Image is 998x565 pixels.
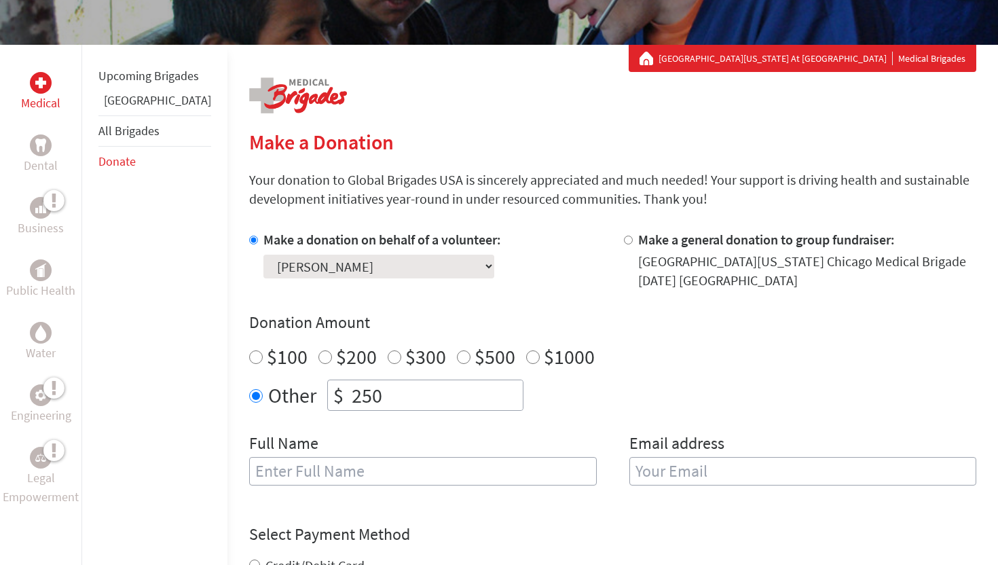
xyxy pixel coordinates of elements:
h4: Select Payment Method [249,524,976,545]
img: logo-medical.png [249,77,347,113]
img: Medical [35,77,46,88]
a: DentalDental [24,134,58,175]
input: Enter Full Name [249,457,597,486]
label: $1000 [544,344,595,369]
li: Upcoming Brigades [98,61,211,91]
a: Upcoming Brigades [98,68,199,84]
img: Dental [35,139,46,151]
img: Legal Empowerment [35,454,46,462]
a: All Brigades [98,123,160,139]
label: Other [268,380,316,411]
label: Make a general donation to group fundraiser: [638,231,895,248]
a: [GEOGRAPHIC_DATA][US_STATE] At [GEOGRAPHIC_DATA] [659,52,893,65]
label: Make a donation on behalf of a volunteer: [263,231,501,248]
input: Your Email [629,457,977,486]
label: Email address [629,433,724,457]
img: Business [35,202,46,213]
label: Full Name [249,433,318,457]
label: $300 [405,344,446,369]
img: Water [35,325,46,340]
li: Donate [98,147,211,177]
p: Water [26,344,56,363]
p: Business [18,219,64,238]
input: Enter Amount [349,380,523,410]
a: Legal EmpowermentLegal Empowerment [3,447,79,507]
h4: Donation Amount [249,312,976,333]
div: Dental [30,134,52,156]
p: Engineering [11,406,71,425]
div: Business [30,197,52,219]
a: WaterWater [26,322,56,363]
li: All Brigades [98,115,211,147]
div: Legal Empowerment [30,447,52,469]
label: $500 [475,344,515,369]
a: Public HealthPublic Health [6,259,75,300]
img: Engineering [35,390,46,401]
img: Public Health [35,263,46,277]
div: Water [30,322,52,344]
a: Donate [98,153,136,169]
p: Public Health [6,281,75,300]
p: Medical [21,94,60,113]
div: $ [328,380,349,410]
div: Public Health [30,259,52,281]
a: BusinessBusiness [18,197,64,238]
a: EngineeringEngineering [11,384,71,425]
div: Engineering [30,384,52,406]
a: MedicalMedical [21,72,60,113]
label: $200 [336,344,377,369]
h2: Make a Donation [249,130,976,154]
div: Medical [30,72,52,94]
a: [GEOGRAPHIC_DATA] [104,92,211,108]
p: Your donation to Global Brigades USA is sincerely appreciated and much needed! Your support is dr... [249,170,976,208]
div: Medical Brigades [640,52,965,65]
div: [GEOGRAPHIC_DATA][US_STATE] Chicago Medical Brigade [DATE] [GEOGRAPHIC_DATA] [638,252,977,290]
p: Legal Empowerment [3,469,79,507]
li: Panama [98,91,211,115]
p: Dental [24,156,58,175]
label: $100 [267,344,308,369]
